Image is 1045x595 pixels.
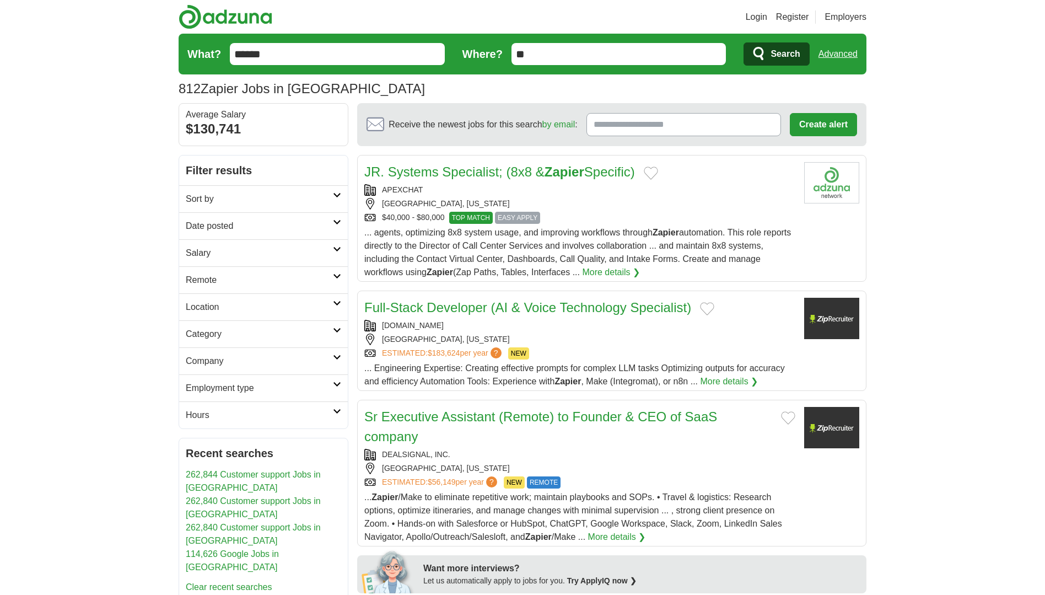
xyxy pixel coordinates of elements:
h2: Employment type [186,382,333,395]
span: 812 [179,79,201,99]
a: Login [746,10,767,24]
span: Search [771,43,800,65]
span: ... /Make to eliminate repetitive work; maintain playbooks and SOPs. • Travel & logistics: Resear... [364,492,782,542]
span: NEW [504,476,525,489]
button: Search [744,42,809,66]
img: Adzuna logo [179,4,272,29]
button: Add to favorite jobs [781,411,795,425]
span: REMOTE [527,476,561,489]
span: EASY APPLY [495,212,540,224]
span: TOP MATCH [449,212,493,224]
a: Hours [179,401,348,428]
a: Advanced [818,43,858,65]
div: [DOMAIN_NAME] [364,320,795,331]
div: Let us automatically apply to jobs for you. [423,575,860,587]
a: Sort by [179,185,348,212]
a: Category [179,320,348,347]
h1: Zapier Jobs in [GEOGRAPHIC_DATA] [179,81,425,96]
span: Receive the newest jobs for this search : [389,118,577,131]
a: Employment type [179,374,348,401]
a: Sr Executive Assistant (Remote) to Founder & CEO of SaaS company [364,409,717,444]
h2: Company [186,355,333,368]
h2: Recent searches [186,445,341,462]
a: Location [179,293,348,320]
label: What? [187,46,221,62]
a: Register [776,10,809,24]
button: Add to favorite jobs [700,302,714,315]
a: More details ❯ [588,530,646,544]
label: Where? [462,46,503,62]
strong: Zapier [427,267,453,277]
a: ESTIMATED:$56,149per year? [382,476,499,489]
span: ... Engineering Expertise: Creating effective prompts for complex LLM tasks Optimizing outputs fo... [364,363,785,386]
div: DEALSIGNAL, INC. [364,449,795,460]
span: $56,149 [428,478,456,486]
h2: Date posted [186,219,333,233]
strong: Zapier [653,228,679,237]
strong: Zapier [545,164,584,179]
img: Company logo [804,407,859,448]
div: [GEOGRAPHIC_DATA], [US_STATE] [364,463,795,474]
a: Clear recent searches [186,582,272,592]
a: Try ApplyIQ now ❯ [567,576,637,585]
div: Average Salary [186,110,341,119]
span: $183,624 [428,349,460,357]
span: NEW [508,347,529,360]
a: 262,840 Customer support Jobs in [GEOGRAPHIC_DATA] [186,523,321,545]
h2: Filter results [179,156,348,185]
strong: Zapier [554,377,581,386]
a: Salary [179,239,348,266]
h2: Remote [186,274,333,287]
a: ESTIMATED:$183,624per year? [382,347,504,360]
a: Date posted [179,212,348,239]
div: Want more interviews? [423,562,860,575]
h2: Category [186,328,333,341]
a: 262,844 Customer support Jobs in [GEOGRAPHIC_DATA] [186,470,321,492]
button: Create alert [790,113,857,136]
h2: Sort by [186,192,333,206]
div: APEXCHAT [364,184,795,196]
a: Company [179,347,348,374]
h2: Salary [186,246,333,260]
a: Full-Stack Developer (AI & Voice Technology Specialist) [364,300,691,315]
a: More details ❯ [701,375,758,388]
img: apply-iq-scientist.png [362,549,415,593]
h2: Location [186,301,333,314]
div: $40,000 - $80,000 [364,212,795,224]
a: Employers [825,10,866,24]
div: [GEOGRAPHIC_DATA], [US_STATE] [364,334,795,345]
h2: Hours [186,409,333,422]
strong: Zapier [371,492,398,502]
a: More details ❯ [582,266,640,279]
div: [GEOGRAPHIC_DATA], [US_STATE] [364,198,795,210]
span: ? [491,347,502,358]
a: 114,626 Google Jobs in [GEOGRAPHIC_DATA] [186,549,279,572]
span: ... agents, optimizing 8x8 system usage, and improving workflows through automation. This role re... [364,228,791,277]
span: ? [486,476,497,487]
div: $130,741 [186,119,341,139]
a: 262,840 Customer support Jobs in [GEOGRAPHIC_DATA] [186,496,321,519]
img: Company logo [804,162,859,203]
button: Add to favorite jobs [644,167,658,180]
a: Remote [179,266,348,293]
a: by email [542,120,575,129]
img: Company logo [804,298,859,339]
strong: Zapier [525,532,552,542]
a: JR. Systems Specialist; (8x8 &ZapierSpecific) [364,164,635,179]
